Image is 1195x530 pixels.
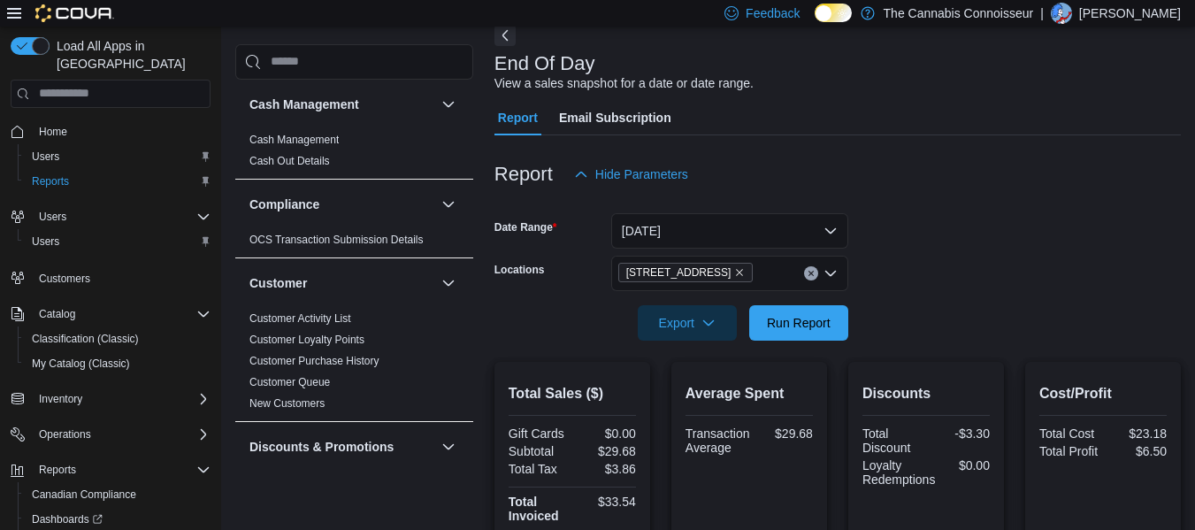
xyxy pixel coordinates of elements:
[235,229,473,257] div: Compliance
[576,462,636,476] div: $3.86
[32,206,73,227] button: Users
[32,266,211,288] span: Customers
[823,266,838,280] button: Open list of options
[4,204,218,229] button: Users
[804,266,818,280] button: Clear input
[249,375,330,389] span: Customer Queue
[249,334,364,346] a: Customer Loyalty Points
[249,155,330,167] a: Cash Out Details
[32,150,59,164] span: Users
[4,302,218,326] button: Catalog
[25,231,211,252] span: Users
[249,134,339,146] a: Cash Management
[930,426,990,441] div: -$3.30
[32,357,130,371] span: My Catalog (Classic)
[32,459,83,480] button: Reports
[734,267,745,278] button: Remove 99 King St. from selection in this group
[39,125,67,139] span: Home
[559,100,671,135] span: Email Subscription
[509,462,569,476] div: Total Tax
[1051,3,1072,24] div: Joey Sytsma
[756,426,812,441] div: $29.68
[32,206,211,227] span: Users
[249,274,434,292] button: Customer
[32,488,136,502] span: Canadian Compliance
[494,74,754,93] div: View a sales snapshot for a date or date range.
[249,396,325,411] span: New Customers
[1079,3,1181,24] p: [PERSON_NAME]
[249,397,325,410] a: New Customers
[1039,444,1099,458] div: Total Profit
[595,165,688,183] span: Hide Parameters
[249,311,351,326] span: Customer Activity List
[249,96,434,113] button: Cash Management
[25,353,211,374] span: My Catalog (Classic)
[39,427,91,442] span: Operations
[249,475,296,489] span: Discounts
[249,355,379,367] a: Customer Purchase History
[626,264,732,281] span: [STREET_ADDRESS]
[648,305,726,341] span: Export
[815,4,852,22] input: Dark Mode
[249,438,434,456] button: Discounts & Promotions
[942,458,990,472] div: $0.00
[249,312,351,325] a: Customer Activity List
[1107,426,1167,441] div: $23.18
[32,459,211,480] span: Reports
[576,495,636,509] div: $33.54
[249,233,424,247] span: OCS Transaction Submission Details
[32,174,69,188] span: Reports
[25,328,211,349] span: Classification (Classic)
[4,457,218,482] button: Reports
[25,171,76,192] a: Reports
[767,314,831,332] span: Run Report
[4,265,218,290] button: Customers
[18,169,218,194] button: Reports
[862,458,936,487] div: Loyalty Redemptions
[1040,3,1044,24] p: |
[25,353,137,374] a: My Catalog (Classic)
[249,96,359,113] h3: Cash Management
[32,303,82,325] button: Catalog
[39,392,82,406] span: Inventory
[686,426,750,455] div: Transaction Average
[39,463,76,477] span: Reports
[4,387,218,411] button: Inventory
[438,436,459,457] button: Discounts & Promotions
[618,263,754,282] span: 99 King St.
[576,426,636,441] div: $0.00
[249,376,330,388] a: Customer Queue
[509,383,636,404] h2: Total Sales ($)
[18,229,218,254] button: Users
[249,133,339,147] span: Cash Management
[509,426,569,441] div: Gift Cards
[32,424,211,445] span: Operations
[494,220,557,234] label: Date Range
[249,234,424,246] a: OCS Transaction Submission Details
[32,388,89,410] button: Inventory
[25,231,66,252] a: Users
[25,328,146,349] a: Classification (Classic)
[638,305,737,341] button: Export
[32,332,139,346] span: Classification (Classic)
[494,164,553,185] h3: Report
[25,509,211,530] span: Dashboards
[25,171,211,192] span: Reports
[39,272,90,286] span: Customers
[25,484,143,505] a: Canadian Compliance
[509,444,569,458] div: Subtotal
[494,25,516,46] button: Next
[862,426,923,455] div: Total Discount
[1039,426,1099,441] div: Total Cost
[50,37,211,73] span: Load All Apps in [GEOGRAPHIC_DATA]
[438,194,459,215] button: Compliance
[32,512,103,526] span: Dashboards
[39,307,75,321] span: Catalog
[18,351,218,376] button: My Catalog (Classic)
[494,263,545,277] label: Locations
[611,213,848,249] button: [DATE]
[746,4,800,22] span: Feedback
[749,305,848,341] button: Run Report
[4,422,218,447] button: Operations
[249,274,307,292] h3: Customer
